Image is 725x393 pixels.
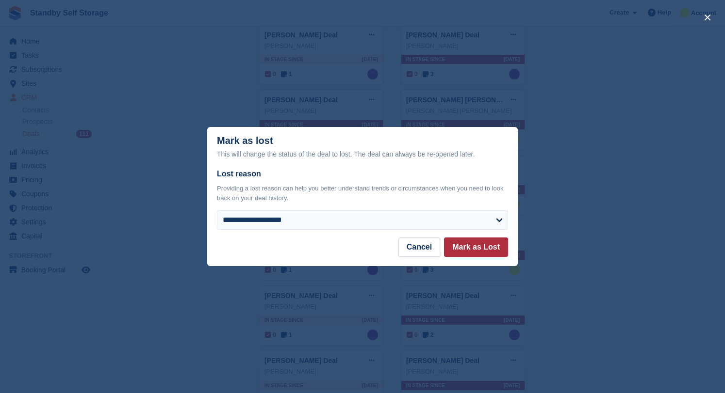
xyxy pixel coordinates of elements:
div: This will change the status of the deal to lost. The deal can always be re-opened later. [217,148,508,160]
button: Mark as Lost [444,237,508,257]
p: Providing a lost reason can help you better understand trends or circumstances when you need to l... [217,184,508,203]
label: Lost reason [217,168,508,180]
button: close [700,10,715,25]
div: Mark as lost [217,135,508,160]
button: Cancel [398,237,440,257]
